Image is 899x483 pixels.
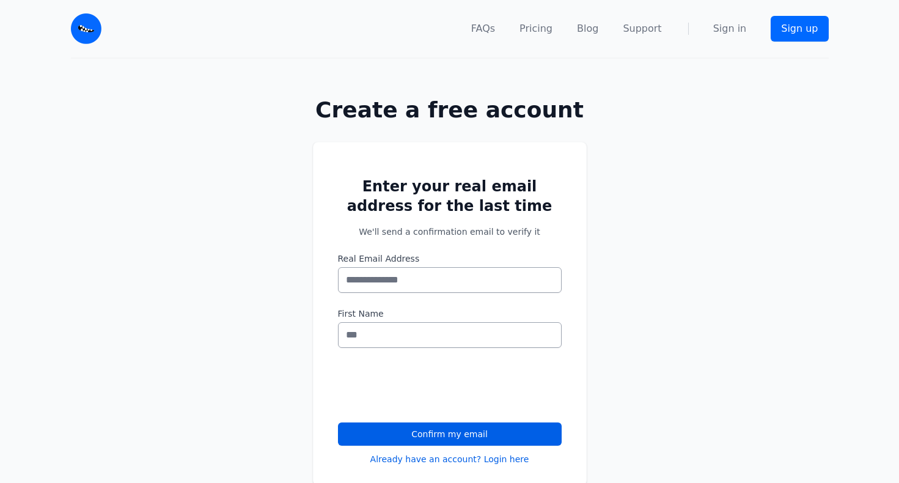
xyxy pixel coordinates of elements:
[623,21,661,36] a: Support
[338,422,562,446] button: Confirm my email
[274,98,626,122] h1: Create a free account
[338,253,562,265] label: Real Email Address
[471,21,495,36] a: FAQs
[370,453,529,465] a: Already have an account? Login here
[338,363,524,410] iframe: reCAPTCHA
[577,21,598,36] a: Blog
[519,21,552,36] a: Pricing
[338,308,562,320] label: First Name
[713,21,747,36] a: Sign in
[71,13,101,44] img: Email Monster
[771,16,828,42] a: Sign up
[338,177,562,216] h2: Enter your real email address for the last time
[338,226,562,238] p: We'll send a confirmation email to verify it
